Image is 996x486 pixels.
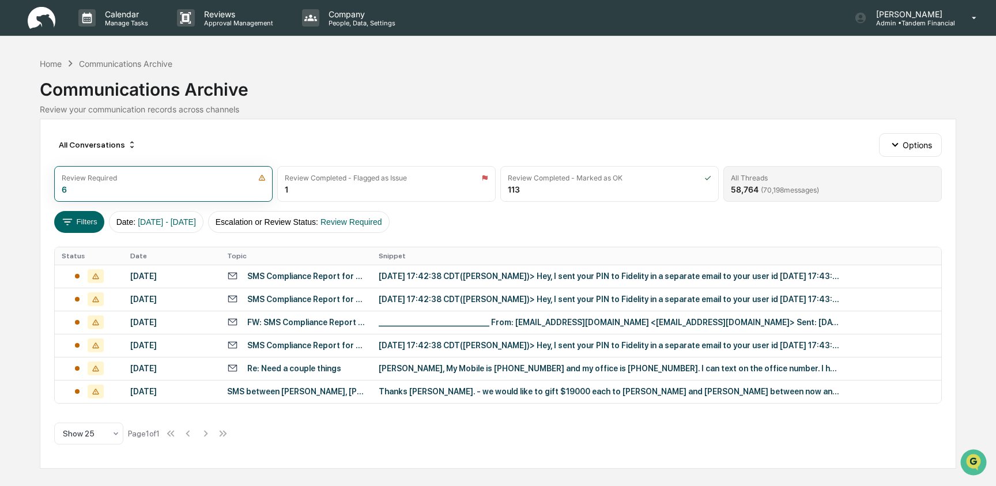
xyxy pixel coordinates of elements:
[508,184,520,194] div: 113
[40,104,956,114] div: Review your communication records across channels
[379,318,840,327] div: ________________________________ From: [EMAIL_ADDRESS][DOMAIN_NAME] <[EMAIL_ADDRESS][DOMAIN_NAME]...
[96,19,154,27] p: Manage Tasks
[208,211,390,233] button: Escalation or Review Status:Review Required
[379,387,840,396] div: Thanks [PERSON_NAME]. - we would like to gift $19000 each to [PERSON_NAME] and [PERSON_NAME] betw...
[130,295,213,304] div: [DATE]
[379,295,840,304] div: [DATE] 17:42:38 CDT([PERSON_NAME])> Hey, I sent your PIN to Fidelity in a separate email to your ...
[28,7,55,29] img: logo
[195,9,279,19] p: Reviews
[379,364,840,373] div: [PERSON_NAME], My Mobile is [PHONE_NUMBER] and my office is [PHONE_NUMBER]. I can text on the off...
[23,167,73,179] span: Data Lookup
[12,88,32,109] img: 1746055101610-c473b297-6a78-478c-a979-82029cc54cd1
[130,341,213,350] div: [DATE]
[195,19,279,27] p: Approval Management
[196,92,210,106] button: Start new chat
[379,272,840,281] div: [DATE] 17:42:38 CDT([PERSON_NAME])> Hey, I sent your PIN to Fidelity in a separate email to your ...
[130,318,213,327] div: [DATE]
[23,145,74,157] span: Preclearance
[12,168,21,178] div: 🔎
[39,88,189,100] div: Start new chat
[128,429,160,438] div: Page 1 of 1
[247,272,365,281] div: SMS Compliance Report for [PERSON_NAME]
[379,341,840,350] div: [DATE] 17:42:38 CDT([PERSON_NAME])> Hey, I sent your PIN to Fidelity in a separate email to your ...
[731,174,768,182] div: All Threads
[79,59,172,69] div: Communications Archive
[704,174,711,182] img: icon
[95,145,143,157] span: Attestations
[130,364,213,373] div: [DATE]
[54,211,104,233] button: Filters
[12,146,21,156] div: 🖐️
[40,70,956,100] div: Communications Archive
[7,141,79,161] a: 🖐️Preclearance
[54,135,141,154] div: All Conversations
[761,186,819,194] span: ( 70,198 messages)
[508,174,622,182] div: Review Completed - Marked as OK
[220,247,372,265] th: Topic
[12,24,210,43] p: How can we help?
[867,19,955,27] p: Admin • Tandem Financial
[81,195,139,204] a: Powered byPylon
[258,174,266,182] img: icon
[481,174,488,182] img: icon
[7,163,77,183] a: 🔎Data Lookup
[319,19,401,27] p: People, Data, Settings
[285,184,288,194] div: 1
[138,217,196,227] span: [DATE] - [DATE]
[115,195,139,204] span: Pylon
[285,174,407,182] div: Review Completed - Flagged as Issue
[55,247,123,265] th: Status
[227,387,365,396] div: SMS between [PERSON_NAME], [PERSON_NAME]
[867,9,955,19] p: [PERSON_NAME]
[130,387,213,396] div: [DATE]
[79,141,148,161] a: 🗄️Attestations
[62,184,67,194] div: 6
[130,272,213,281] div: [DATE]
[879,133,942,156] button: Options
[84,146,93,156] div: 🗄️
[372,247,941,265] th: Snippet
[39,100,146,109] div: We're available if you need us!
[40,59,62,69] div: Home
[731,184,819,194] div: 58,764
[247,341,365,350] div: SMS Compliance Report for [PERSON_NAME]
[319,9,401,19] p: Company
[96,9,154,19] p: Calendar
[247,295,365,304] div: SMS Compliance Report for [PERSON_NAME]
[247,318,365,327] div: FW: SMS Compliance Report for [PERSON_NAME]
[109,211,203,233] button: Date:[DATE] - [DATE]
[123,247,220,265] th: Date
[959,448,990,479] iframe: Open customer support
[62,174,117,182] div: Review Required
[320,217,382,227] span: Review Required
[247,364,341,373] div: Re: Need a couple things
